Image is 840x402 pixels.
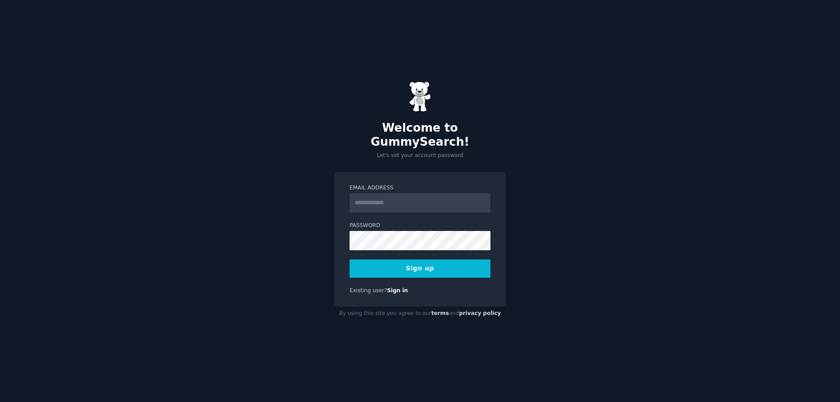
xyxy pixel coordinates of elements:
span: Existing user? [350,287,387,294]
label: Password [350,222,490,230]
a: privacy policy [459,310,501,316]
h2: Welcome to GummySearch! [334,121,506,149]
a: Sign in [387,287,408,294]
button: Sign up [350,259,490,278]
a: terms [431,310,449,316]
div: By using this site you agree to our and [334,307,506,321]
img: Gummy Bear [409,81,431,112]
p: Let's set your account password [334,152,506,160]
label: Email Address [350,184,490,192]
